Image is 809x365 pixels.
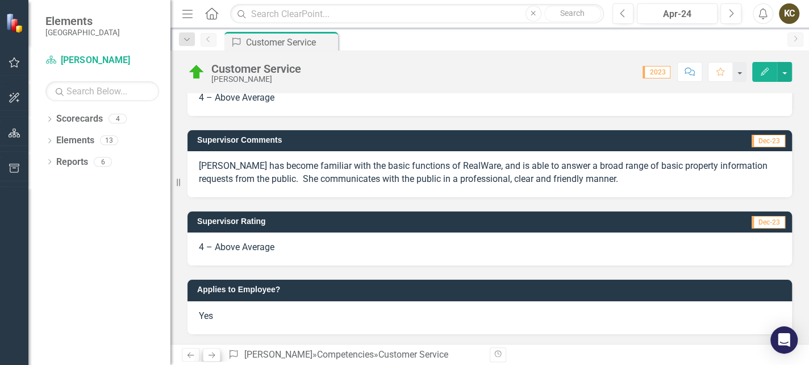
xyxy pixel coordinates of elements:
button: Search [544,6,601,22]
div: Customer Service [211,63,301,75]
a: Elements [56,134,94,147]
span: Search [560,9,585,18]
h3: Applies to Employee? [197,285,786,294]
div: 13 [100,136,118,146]
a: Scorecards [56,113,103,126]
input: Search ClearPoint... [230,4,604,24]
img: ClearPoint Strategy [6,13,26,33]
button: KC [779,3,799,24]
span: Dec-23 [752,135,785,147]
img: On Target [187,63,206,81]
span: Yes [199,310,213,321]
span: 2023 [643,66,670,78]
input: Search Below... [45,81,159,101]
a: [PERSON_NAME] [45,54,159,67]
a: [PERSON_NAME] [244,349,312,360]
div: Customer Service [378,349,448,360]
div: [PERSON_NAME] [211,75,301,84]
div: Apr-24 [641,7,714,21]
a: Reports [56,156,88,169]
span: Elements [45,14,120,28]
h3: Supervisor Comments [197,136,615,144]
h3: Supervisor Rating [197,217,589,226]
span: Dec-23 [752,216,785,229]
div: Customer Service [246,35,335,49]
p: [PERSON_NAME] has become familiar with the basic functions of RealWare, and is able to answer a b... [199,160,781,186]
span: 4 – Above Average [199,242,274,252]
div: 4 [109,114,127,124]
button: Apr-24 [637,3,718,24]
span: 4 – Above Average [199,92,274,103]
div: 6 [94,157,112,167]
a: Competencies [317,349,374,360]
div: » » [228,349,481,362]
div: Open Intercom Messenger [770,326,798,354]
small: [GEOGRAPHIC_DATA] [45,28,120,37]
